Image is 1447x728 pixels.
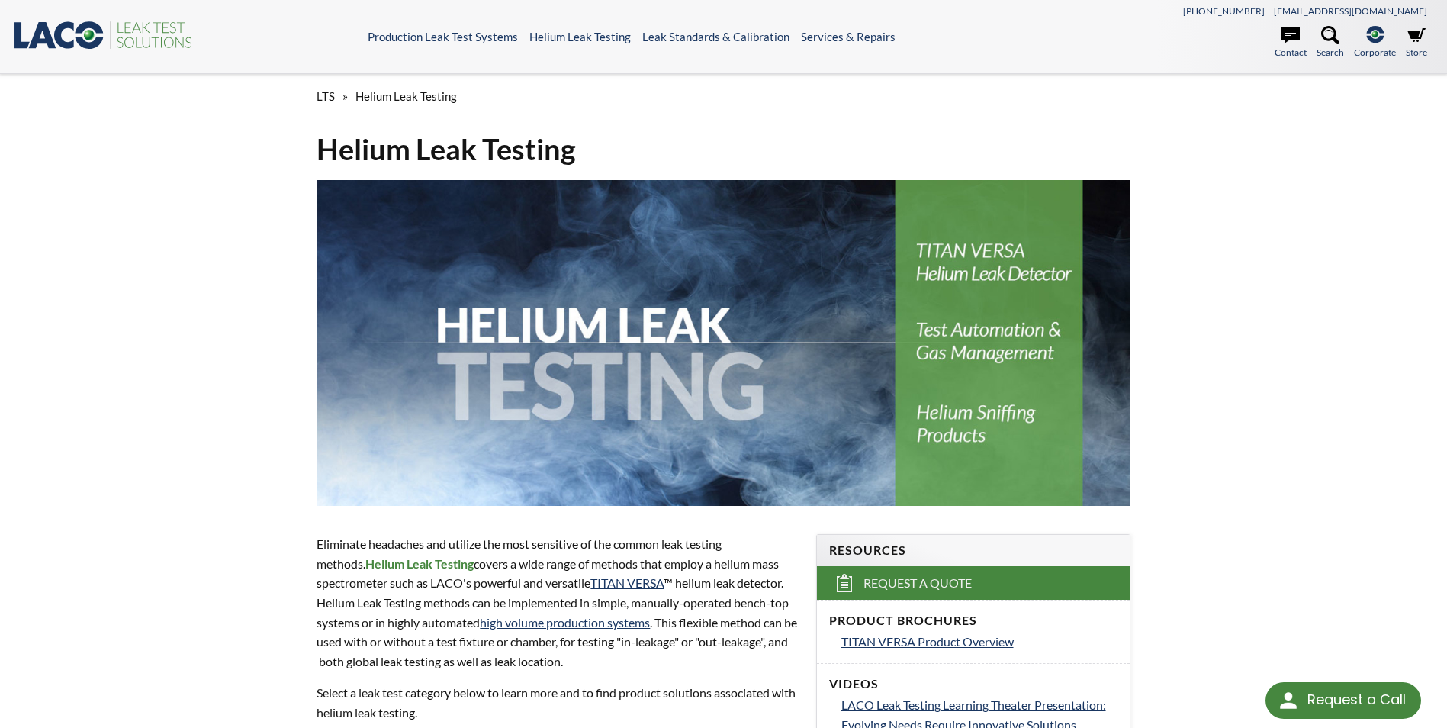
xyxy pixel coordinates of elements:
span: Helium Leak Testing [355,89,457,103]
h4: Videos [829,676,1117,692]
a: Store [1406,26,1427,60]
a: Leak Standards & Calibration [642,30,789,43]
span: TITAN VERSA Product Overview [841,634,1014,649]
a: [EMAIL_ADDRESS][DOMAIN_NAME] [1274,5,1427,17]
div: » [317,75,1130,118]
a: Production Leak Test Systems [368,30,518,43]
a: TITAN VERSA Product Overview [841,632,1117,652]
img: round button [1276,688,1301,713]
p: Eliminate headaches and utilize the most sensitive of the common leak testing methods. covers a w... [317,534,797,671]
a: Helium Leak Testing [529,30,631,43]
a: Contact [1275,26,1307,60]
span: Corporate [1354,45,1396,60]
div: Request a Call [1265,682,1421,719]
img: Helium Leak Testing header [317,180,1130,506]
a: Search [1317,26,1344,60]
p: Select a leak test category below to learn more and to find product solutions associated with hel... [317,683,797,722]
a: TITAN VERSA [590,575,664,590]
span: Request a Quote [863,575,972,591]
div: Request a Call [1307,682,1406,717]
h4: Resources [829,543,1117,559]
a: [PHONE_NUMBER] [1183,5,1265,17]
span: LTS [317,89,335,103]
strong: Helium Leak Testing [365,556,474,571]
a: Request a Quote [817,566,1130,600]
a: Services & Repairs [801,30,896,43]
h4: Product Brochures [829,613,1117,629]
h1: Helium Leak Testing [317,130,1130,168]
a: high volume production systems [480,615,650,630]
